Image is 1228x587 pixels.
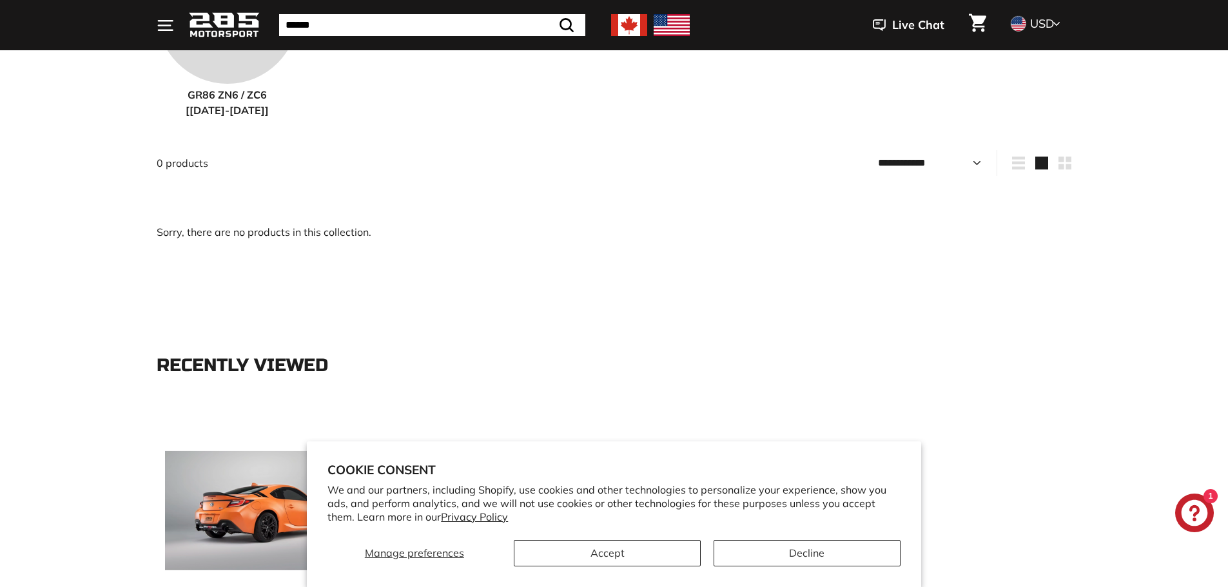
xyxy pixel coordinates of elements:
div: Sorry, there are no products in this collection. [157,186,1072,278]
button: Manage preferences [327,540,501,566]
div: Recently viewed [157,356,1072,376]
span: USD [1030,16,1054,31]
div: 0 products [157,155,614,171]
span: Live Chat [892,17,944,34]
a: Privacy Policy [441,510,508,523]
button: Accept [514,540,701,566]
span: Manage preferences [365,546,464,559]
button: Decline [714,540,901,566]
button: Live Chat [856,9,961,41]
img: Logo_285_Motorsport_areodynamics_components [189,10,260,41]
span: GR86 ZN6 / ZC6 [[DATE]-[DATE]] [157,87,298,118]
p: We and our partners, including Shopify, use cookies and other technologies to personalize your ex... [327,483,901,523]
h2: Cookie consent [327,462,901,477]
inbox-online-store-chat: Shopify online store chat [1171,494,1218,535]
a: Cart [961,3,994,47]
input: Search [279,14,585,36]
